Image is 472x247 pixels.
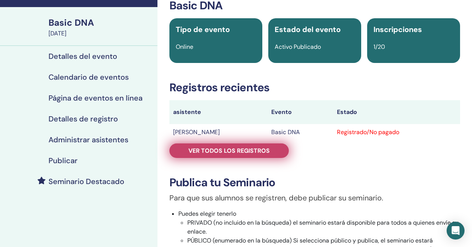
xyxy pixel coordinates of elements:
[49,29,153,38] div: [DATE]
[169,176,460,189] h3: Publica tu Seminario
[49,52,117,61] h4: Detalles del evento
[169,100,268,124] th: asistente
[333,100,460,124] th: Estado
[49,156,78,165] h4: Publicar
[49,177,124,186] h4: Seminario Destacado
[188,147,270,155] span: Ver todos los registros
[49,73,129,82] h4: Calendario de eventos
[447,222,465,240] div: Open Intercom Messenger
[169,192,460,203] p: Para que sus alumnos se registren, debe publicar su seminario.
[275,25,341,34] span: Estado del evento
[275,43,321,51] span: Activo Publicado
[169,143,289,158] a: Ver todos los registros
[337,128,456,137] div: Registrado/No pagado
[44,16,157,38] a: Basic DNA[DATE]
[268,100,333,124] th: Evento
[49,135,128,144] h4: Administrar asistentes
[268,124,333,140] td: Basic DNA
[176,43,193,51] span: Online
[169,124,268,140] td: [PERSON_NAME]
[169,81,460,94] h3: Registros recientes
[49,114,118,123] h4: Detalles de registro
[49,94,143,102] h4: Página de eventos en línea
[49,16,153,29] div: Basic DNA
[187,218,460,236] li: PRIVADO (no incluido en la búsqueda) el seminario estará disponible para todos a quienes envíe su...
[373,43,385,51] span: 1/20
[373,25,422,34] span: Inscripciones
[176,25,230,34] span: Tipo de evento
